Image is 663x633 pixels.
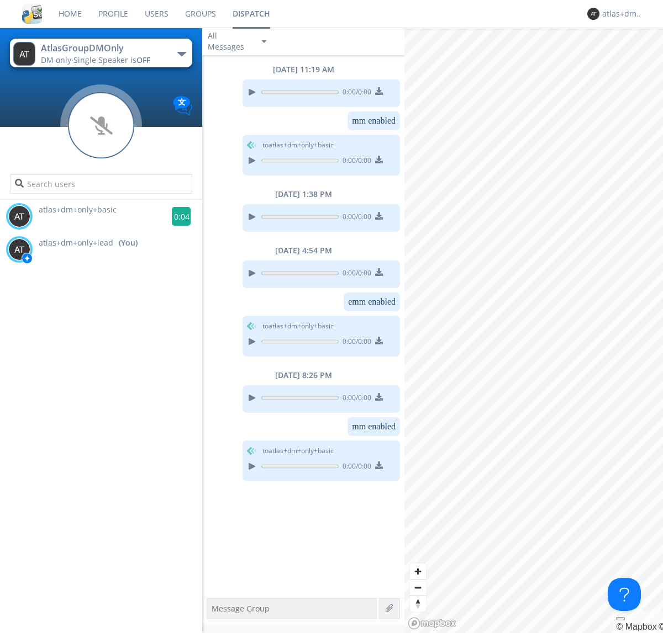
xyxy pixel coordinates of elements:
[136,55,150,65] span: OFF
[348,297,396,307] dc-p: emm enabled
[352,116,396,126] dc-p: mm enabled
[262,321,334,331] span: to atlas+dm+only+basic
[202,189,404,200] div: [DATE] 1:38 PM
[202,64,404,75] div: [DATE] 11:19 AM
[39,237,113,248] span: atlas+dm+only+lead
[10,39,192,67] button: AtlasGroupDMOnlyDM only·Single Speaker isOFF
[339,87,371,99] span: 0:00 / 0:00
[262,140,334,150] span: to atlas+dm+only+basic
[616,622,656,631] a: Mapbox
[375,156,383,163] img: download media button
[339,212,371,224] span: 0:00 / 0:00
[202,370,404,381] div: [DATE] 8:26 PM
[262,40,266,43] img: caret-down-sm.svg
[375,212,383,220] img: download media button
[173,96,192,115] img: Translation enabled
[13,42,35,66] img: 373638.png
[22,4,42,24] img: cddb5a64eb264b2086981ab96f4c1ba7
[602,8,644,19] div: atlas+dm+only+lead
[410,563,426,579] button: Zoom in
[410,579,426,595] button: Zoom out
[375,461,383,469] img: download media button
[208,30,252,52] div: All Messages
[339,156,371,168] span: 0:00 / 0:00
[8,205,30,227] img: 373638.png
[339,337,371,349] span: 0:00 / 0:00
[352,422,396,432] dc-p: mm enabled
[339,393,371,405] span: 0:00 / 0:00
[375,87,383,95] img: download media button
[616,617,625,620] button: Toggle attribution
[39,204,117,215] span: atlas+dm+only+basic
[375,337,383,344] img: download media button
[587,8,599,20] img: 373638.png
[73,55,150,65] span: Single Speaker is
[119,237,138,248] div: (You)
[339,268,371,280] span: 0:00 / 0:00
[202,245,404,256] div: [DATE] 4:54 PM
[408,617,456,630] a: Mapbox logo
[41,42,165,55] div: AtlasGroupDMOnly
[410,595,426,611] button: Reset bearing to north
[262,446,334,456] span: to atlas+dm+only+basic
[608,578,641,611] iframe: Toggle Customer Support
[8,238,30,260] img: 373638.png
[339,461,371,474] span: 0:00 / 0:00
[375,268,383,276] img: download media button
[10,174,192,194] input: Search users
[41,55,165,66] div: DM only ·
[375,393,383,401] img: download media button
